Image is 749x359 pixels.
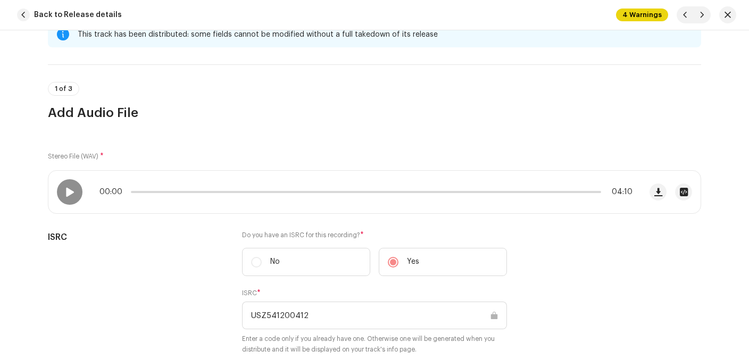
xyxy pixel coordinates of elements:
[605,188,633,196] span: 04:10
[48,104,701,121] h3: Add Audio File
[242,333,507,355] small: Enter a code only if you already have one. Otherwise one will be generated when you distribute an...
[78,28,693,41] div: This track has been distributed: some fields cannot be modified without a full takedown of its re...
[407,256,419,268] p: Yes
[242,289,261,297] label: ISRC
[242,302,507,329] input: ABXYZ#######
[48,231,225,244] h5: ISRC
[242,231,507,239] label: Do you have an ISRC for this recording?
[270,256,280,268] p: No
